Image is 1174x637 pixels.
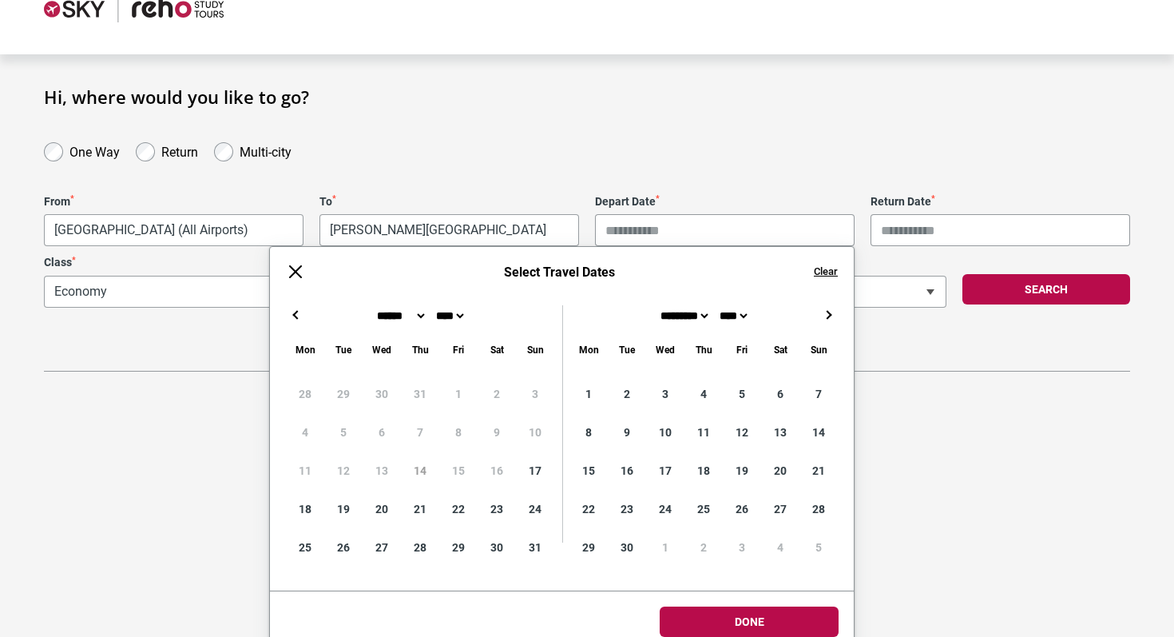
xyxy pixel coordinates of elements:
[684,413,723,452] div: 11
[478,340,516,359] div: Saturday
[761,490,799,528] div: 27
[799,340,838,359] div: Sunday
[439,490,478,528] div: 22
[319,214,579,246] span: New Delhi, India
[608,528,646,567] div: 30
[44,86,1130,107] h1: Hi, where would you like to go?
[608,490,646,528] div: 23
[684,452,723,490] div: 18
[684,528,723,567] div: 2
[286,528,324,567] div: 25
[569,452,608,490] div: 15
[684,490,723,528] div: 25
[799,528,838,567] div: 5
[516,340,554,359] div: Sunday
[45,277,486,307] span: Economy
[44,276,487,308] span: Economy
[608,340,646,359] div: Tuesday
[516,490,554,528] div: 24
[44,214,303,246] span: Melbourne, Australia
[363,340,401,359] div: Wednesday
[363,490,401,528] div: 20
[44,256,487,269] label: Class
[516,452,554,490] div: 17
[595,195,855,209] label: Depart Date
[319,195,579,209] label: To
[871,195,1130,209] label: Return Date
[723,528,761,567] div: 3
[723,413,761,452] div: 12
[799,413,838,452] div: 14
[962,274,1130,305] button: Search
[324,340,363,359] div: Tuesday
[723,452,761,490] div: 19
[569,340,608,359] div: Monday
[324,490,363,528] div: 19
[723,490,761,528] div: 26
[439,528,478,567] div: 29
[646,375,684,413] div: 3
[761,452,799,490] div: 20
[569,413,608,452] div: 8
[660,607,839,637] button: Done
[320,215,578,245] span: New Delhi, India
[819,305,838,324] button: →
[240,141,292,160] label: Multi-city
[799,452,838,490] div: 21
[286,490,324,528] div: 18
[723,375,761,413] div: 5
[401,340,439,359] div: Thursday
[478,528,516,567] div: 30
[608,452,646,490] div: 16
[439,340,478,359] div: Friday
[799,490,838,528] div: 28
[324,528,363,567] div: 26
[684,375,723,413] div: 4
[761,375,799,413] div: 6
[45,215,303,245] span: Melbourne, Australia
[569,375,608,413] div: 1
[646,340,684,359] div: Wednesday
[646,452,684,490] div: 17
[286,340,324,359] div: Monday
[723,340,761,359] div: Friday
[799,375,838,413] div: 7
[286,305,305,324] button: ←
[646,413,684,452] div: 10
[684,340,723,359] div: Thursday
[761,340,799,359] div: Saturday
[516,528,554,567] div: 31
[646,528,684,567] div: 1
[478,490,516,528] div: 23
[161,141,198,160] label: Return
[814,265,838,279] button: Clear
[608,413,646,452] div: 9
[321,265,798,280] h6: Select Travel Dates
[761,528,799,567] div: 4
[69,141,120,160] label: One Way
[401,490,439,528] div: 21
[569,490,608,528] div: 22
[44,195,303,209] label: From
[761,413,799,452] div: 13
[569,528,608,567] div: 29
[363,528,401,567] div: 27
[646,490,684,528] div: 24
[608,375,646,413] div: 2
[401,528,439,567] div: 28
